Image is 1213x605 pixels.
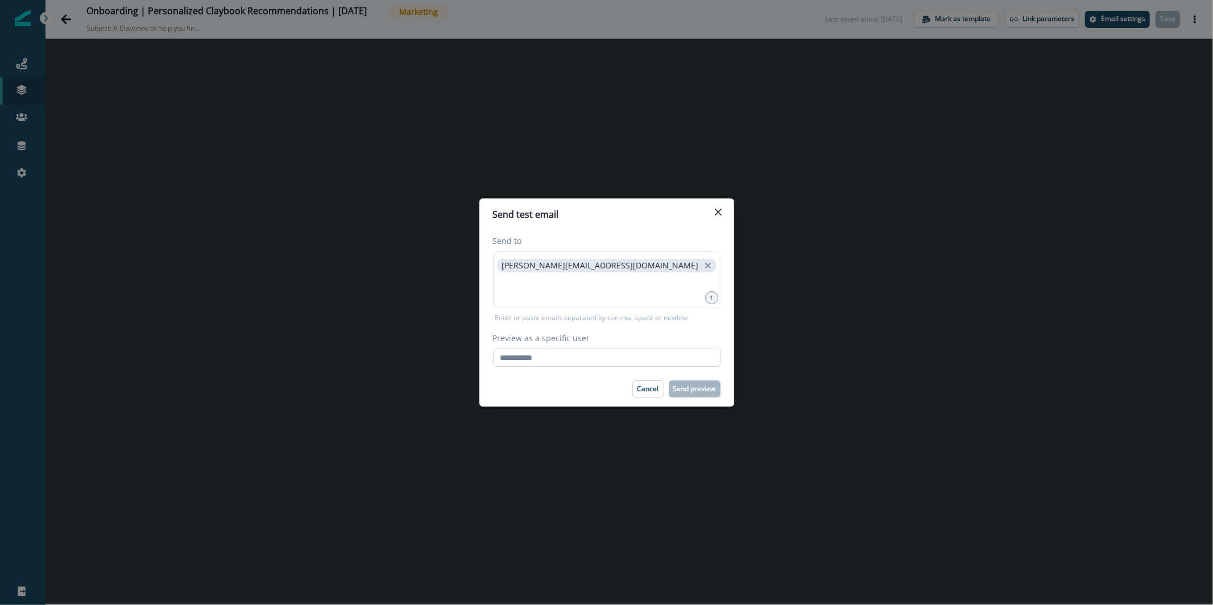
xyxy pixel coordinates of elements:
[669,380,721,397] button: Send preview
[493,235,714,247] label: Send to
[493,313,691,323] p: Enter or paste emails separated by comma, space or newline
[709,203,727,221] button: Close
[637,385,659,393] p: Cancel
[493,208,559,221] p: Send test email
[502,261,699,271] p: [PERSON_NAME][EMAIL_ADDRESS][DOMAIN_NAME]
[705,291,718,304] div: 1
[673,385,716,393] p: Send preview
[493,332,714,344] label: Preview as a specific user
[632,380,664,397] button: Cancel
[702,260,714,271] button: close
